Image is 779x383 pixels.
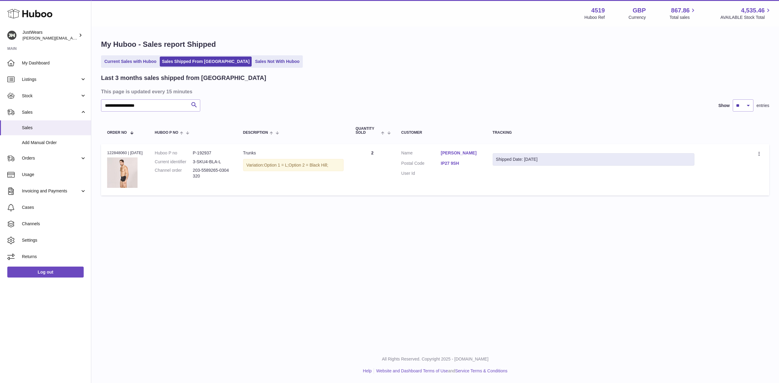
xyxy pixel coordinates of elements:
span: Stock [22,93,80,99]
a: [PERSON_NAME] [441,150,480,156]
div: Huboo Ref [585,15,605,20]
a: Current Sales with Huboo [102,57,159,67]
strong: 4519 [591,6,605,15]
span: Order No [107,131,127,135]
span: Huboo P no [155,131,178,135]
a: 4,535.46 AVAILABLE Stock Total [720,6,772,20]
dt: User Id [401,171,441,176]
span: Returns [22,254,86,260]
a: Sales Not With Huboo [253,57,302,67]
span: Invoicing and Payments [22,188,80,194]
div: Variation: [243,159,344,171]
a: 867.86 Total sales [669,6,697,20]
img: josh@just-wears.com [7,31,16,40]
div: 122848060 | [DATE] [107,150,143,156]
div: Trunks [243,150,344,156]
span: Usage [22,172,86,178]
img: 45191626282317.jpg [107,157,138,188]
span: entries [756,103,769,109]
span: Channels [22,221,86,227]
h3: This page is updated every 15 minutes [101,88,768,95]
span: Orders [22,155,80,161]
span: Option 2 = Black Hill; [288,163,328,167]
span: Settings [22,237,86,243]
div: JustWears [23,29,77,41]
span: [PERSON_NAME][EMAIL_ADDRESS][DOMAIN_NAME] [23,36,122,40]
span: Description [243,131,268,135]
a: Service Terms & Conditions [455,368,508,373]
strong: GBP [633,6,646,15]
span: Sales [22,109,80,115]
dt: Name [401,150,441,157]
dd: P-192937 [193,150,231,156]
dd: 3-SKU4-BLA-L [193,159,231,165]
span: Listings [22,77,80,82]
dd: 203-5589265-0304320 [193,167,231,179]
span: Total sales [669,15,697,20]
div: Customer [401,131,480,135]
a: Sales Shipped From [GEOGRAPHIC_DATA] [160,57,252,67]
dt: Postal Code [401,160,441,168]
a: Log out [7,267,84,278]
h2: Last 3 months sales shipped from [GEOGRAPHIC_DATA] [101,74,266,82]
span: My Dashboard [22,60,86,66]
span: Add Manual Order [22,140,86,146]
span: Sales [22,125,86,131]
a: Website and Dashboard Terms of Use [376,368,448,373]
span: 4,535.46 [741,6,765,15]
span: AVAILABLE Stock Total [720,15,772,20]
label: Show [718,103,730,109]
h1: My Huboo - Sales report Shipped [101,40,769,49]
span: 867.86 [671,6,690,15]
p: All Rights Reserved. Copyright 2025 - [DOMAIN_NAME] [96,356,774,362]
span: Option 1 = L; [264,163,289,167]
div: Currency [629,15,646,20]
dt: Channel order [155,167,193,179]
dt: Current identifier [155,159,193,165]
a: Help [363,368,372,373]
a: IP27 9SH [441,160,480,166]
td: 2 [350,144,395,195]
li: and [374,368,507,374]
span: Quantity Sold [356,127,380,135]
dt: Huboo P no [155,150,193,156]
div: Tracking [493,131,694,135]
div: Shipped Date: [DATE] [496,157,691,162]
span: Cases [22,205,86,210]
